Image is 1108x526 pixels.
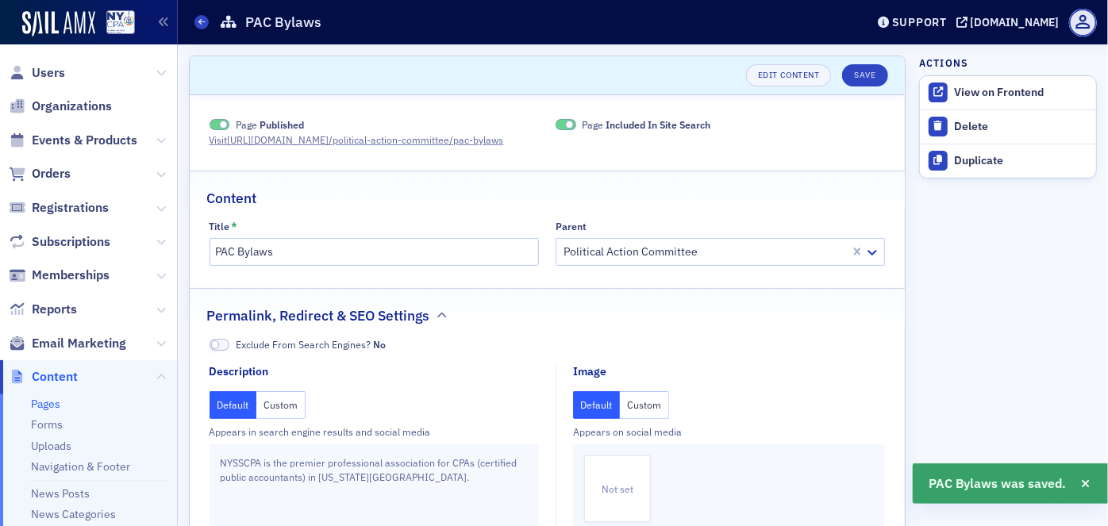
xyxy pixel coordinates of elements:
a: Edit Content [746,64,831,86]
h2: Content [206,188,256,209]
div: View on Frontend [955,86,1088,100]
a: Email Marketing [9,335,126,352]
button: Custom [256,391,306,419]
a: Pages [31,397,60,411]
a: Events & Products [9,132,137,149]
div: Appears on social media [573,424,885,439]
abbr: This field is required [231,221,237,232]
button: Custom [620,391,669,419]
h2: Permalink, Redirect & SEO Settings [206,305,429,326]
span: Published [260,118,304,131]
a: Registrations [9,199,109,217]
a: Navigation & Footer [31,459,130,474]
div: Image [573,363,606,380]
span: Organizations [32,98,112,115]
div: Parent [556,221,587,232]
a: Orders [9,165,71,182]
span: Published [210,119,230,131]
div: Title [210,221,230,232]
span: Content [32,368,78,386]
h4: Actions [919,56,968,70]
button: Delete [920,110,1096,144]
div: Delete [955,120,1088,134]
a: View on Frontend [920,76,1096,109]
a: Uploads [31,439,71,453]
span: Page [236,117,304,132]
div: Appears in search engine results and social media [210,424,539,439]
span: Reports [32,301,77,318]
span: Registrations [32,199,109,217]
a: News Categories [31,507,116,521]
a: Memberships [9,267,110,284]
div: [DOMAIN_NAME] [971,15,1060,29]
span: Included In Site Search [556,119,576,131]
a: Visit[URL][DOMAIN_NAME]/political-action-committee/pac-bylaws [210,132,518,147]
div: Not set [584,455,651,522]
span: Included In Site Search [606,118,710,131]
div: Duplicate [955,154,1088,168]
button: [DOMAIN_NAME] [956,17,1065,28]
a: Content [9,368,78,386]
button: Default [210,391,257,419]
span: Page [582,117,710,132]
img: SailAMX [106,10,135,35]
a: News Posts [31,486,90,501]
span: Users [32,64,65,82]
span: No [210,339,230,351]
span: Memberships [32,267,110,284]
span: Subscriptions [32,233,110,251]
a: View Homepage [95,10,135,37]
span: No [373,338,386,351]
button: Save [842,64,887,86]
div: Description [210,363,269,380]
h1: PAC Bylaws [245,13,321,32]
div: Support [892,15,947,29]
span: PAC Bylaws was saved. [929,474,1067,493]
button: Duplicate [920,144,1096,178]
span: Events & Products [32,132,137,149]
span: Email Marketing [32,335,126,352]
img: SailAMX [22,11,95,36]
a: Forms [31,417,63,432]
a: Reports [9,301,77,318]
span: Orders [32,165,71,182]
span: Profile [1069,9,1097,36]
a: Subscriptions [9,233,110,251]
a: Organizations [9,98,112,115]
a: Users [9,64,65,82]
button: Default [573,391,621,419]
span: Exclude From Search Engines? [236,337,386,351]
